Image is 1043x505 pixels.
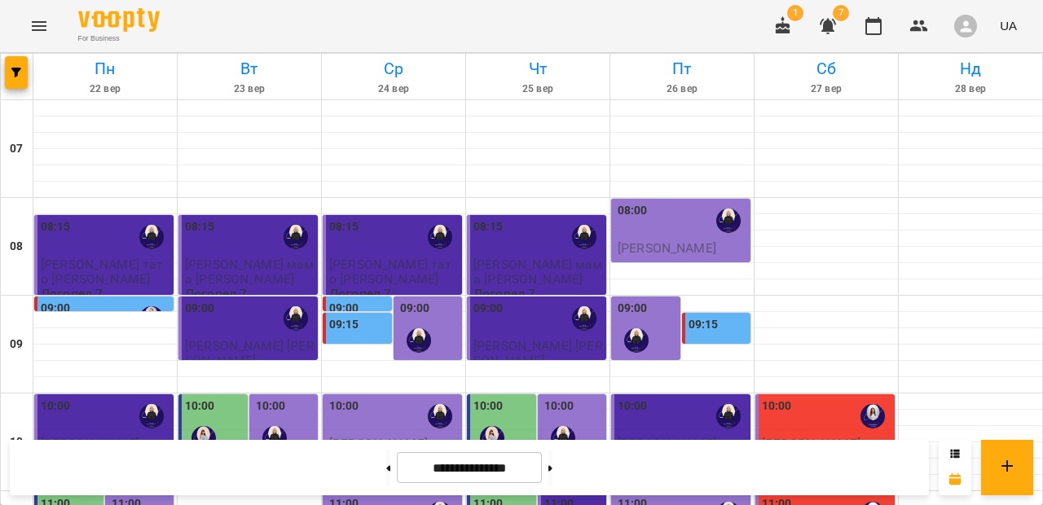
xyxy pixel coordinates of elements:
[10,238,23,256] h6: 08
[256,397,286,415] label: 10:00
[473,287,535,301] p: Логопед 7
[10,336,23,353] h6: 09
[762,397,792,415] label: 10:00
[139,404,164,428] img: Ольга Пальчиковська
[901,56,1040,81] h6: Нд
[469,56,607,81] h6: Чт
[716,209,741,233] img: Ольга Пальчиковська
[1000,17,1017,34] span: UA
[41,218,71,236] label: 08:15
[618,360,676,432] span: [PERSON_NAME] мама [PERSON_NAME]
[180,81,319,97] h6: 23 вер
[36,56,174,81] h6: Пн
[624,328,649,353] img: Ольга Пальчиковська
[329,300,359,318] label: 09:00
[613,56,751,81] h6: Пт
[191,426,216,450] img: Олександра Лугова
[41,300,71,318] label: 09:00
[544,397,574,415] label: 10:00
[324,56,463,81] h6: Ср
[473,397,504,415] label: 10:00
[428,225,452,249] img: Ольга Пальчиковська
[757,81,896,97] h6: 27 вер
[757,56,896,81] h6: Сб
[473,218,504,236] label: 08:15
[185,287,247,301] p: Логопед 7
[572,306,596,331] img: Ольга Пальчиковська
[400,360,459,432] span: [PERSON_NAME] мама [PERSON_NAME]
[41,257,164,286] span: [PERSON_NAME] тато [PERSON_NAME]
[329,316,359,334] label: 09:15
[993,11,1023,41] button: UA
[572,225,596,249] img: Ольга Пальчиковська
[833,5,849,21] span: 7
[329,257,452,286] span: [PERSON_NAME] тато [PERSON_NAME]
[185,397,215,415] label: 10:00
[185,218,215,236] label: 08:15
[618,202,648,220] label: 08:00
[324,81,463,97] h6: 24 вер
[284,225,308,249] img: Ольга Пальчиковська
[901,81,1040,97] h6: 28 вер
[473,338,603,367] span: [PERSON_NAME] [PERSON_NAME]
[473,257,603,286] span: [PERSON_NAME] мама [PERSON_NAME]
[551,426,575,450] img: Ольга Пальчиковська
[400,300,430,318] label: 09:00
[329,397,359,415] label: 10:00
[180,56,319,81] h6: Вт
[613,81,751,97] h6: 26 вер
[284,306,308,331] img: Ольга Пальчиковська
[10,140,23,158] h6: 07
[473,300,504,318] label: 09:00
[41,287,103,301] p: Логопед 7
[41,397,71,415] label: 10:00
[618,397,648,415] label: 10:00
[139,306,164,331] img: Віталій Луговий
[860,404,885,428] img: Вікторія Басюк
[78,8,160,32] img: Voopty Logo
[329,287,391,301] p: Логопед 7
[480,426,504,450] img: Олександра Лугова
[20,7,59,46] button: Menu
[618,240,716,256] span: [PERSON_NAME]
[185,257,315,286] span: [PERSON_NAME] мама [PERSON_NAME]
[262,426,287,450] img: Ольга Пальчиковська
[716,404,741,428] img: Ольга Пальчиковська
[329,218,359,236] label: 08:15
[78,33,160,44] span: For Business
[787,5,803,21] span: 1
[185,300,215,318] label: 09:00
[689,316,719,334] label: 09:15
[407,328,431,353] img: Ольга Пальчиковська
[428,404,452,428] img: Ольга Пальчиковська
[469,81,607,97] h6: 25 вер
[618,300,648,318] label: 09:00
[139,225,164,249] img: Ольга Пальчиковська
[185,338,315,367] span: [PERSON_NAME] [PERSON_NAME]
[36,81,174,97] h6: 22 вер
